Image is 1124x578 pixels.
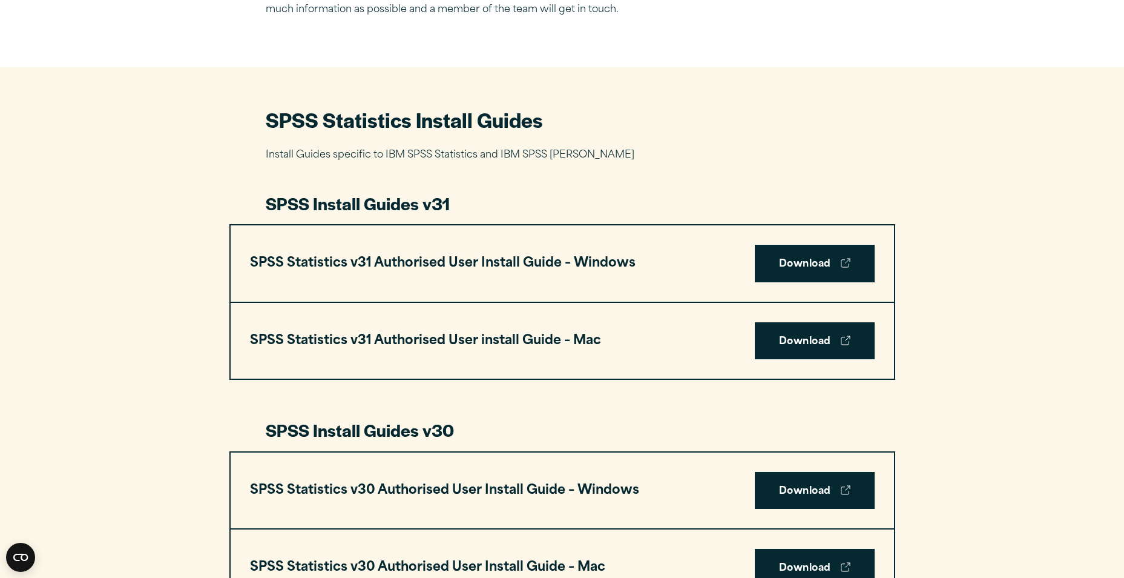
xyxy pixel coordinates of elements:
h3: SPSS Statistics v30 Authorised User Install Guide – Windows [250,479,639,502]
a: Download [755,322,875,360]
button: Open CMP widget [6,543,35,572]
h3: SPSS Install Guides v31 [266,192,859,215]
a: Download [755,472,875,510]
h2: SPSS Statistics Install Guides [266,106,859,133]
a: Download [755,245,875,282]
h3: SPSS Statistics v31 Authorised User install Guide – Mac [250,330,601,353]
h3: SPSS Statistics v31 Authorised User Install Guide – Windows [250,252,636,275]
h3: SPSS Install Guides v30 [266,419,859,442]
p: Install Guides specific to IBM SPSS Statistics and IBM SPSS [PERSON_NAME] [266,147,859,164]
